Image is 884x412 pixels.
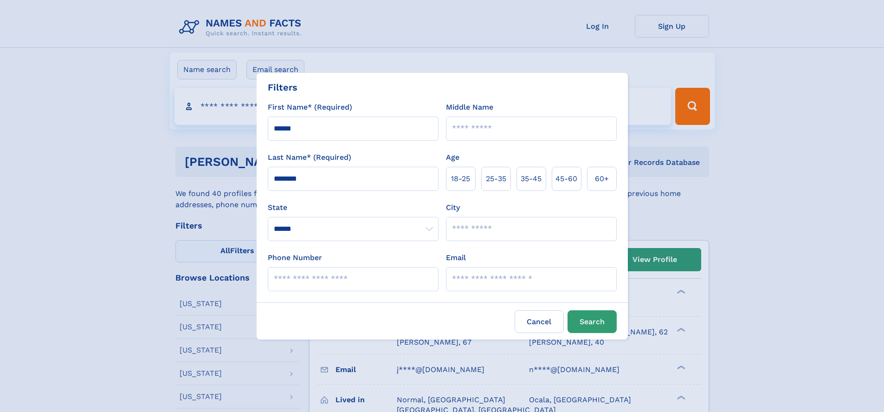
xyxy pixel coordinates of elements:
label: First Name* (Required) [268,102,352,113]
label: State [268,202,439,213]
label: Phone Number [268,252,322,263]
label: Age [446,152,459,163]
div: Filters [268,80,297,94]
span: 45‑60 [555,173,577,184]
span: 18‑25 [451,173,470,184]
button: Search [568,310,617,333]
label: Cancel [515,310,564,333]
label: Last Name* (Required) [268,152,351,163]
label: Middle Name [446,102,493,113]
label: City [446,202,460,213]
span: 25‑35 [486,173,506,184]
span: 35‑45 [521,173,542,184]
label: Email [446,252,466,263]
span: 60+ [595,173,609,184]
